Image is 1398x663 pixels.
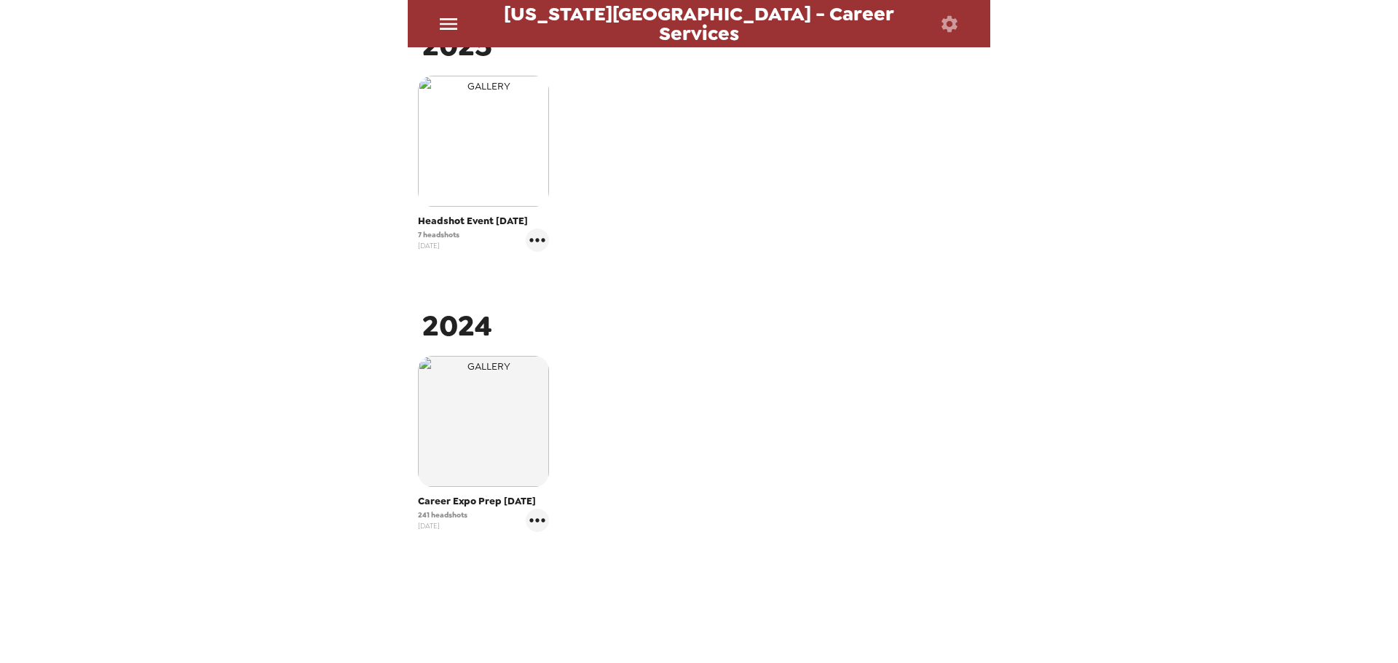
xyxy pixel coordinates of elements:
[422,306,492,345] span: 2024
[418,494,549,509] span: Career Expo Prep [DATE]
[418,76,549,207] img: gallery
[526,509,549,532] button: gallery menu
[472,4,925,43] span: [US_STATE][GEOGRAPHIC_DATA] - Career Services
[418,356,549,487] img: gallery
[418,214,549,229] span: Headshot Event [DATE]
[418,520,467,531] span: [DATE]
[418,229,459,240] span: 7 headshots
[526,229,549,252] button: gallery menu
[418,240,459,251] span: [DATE]
[418,509,467,520] span: 241 headshots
